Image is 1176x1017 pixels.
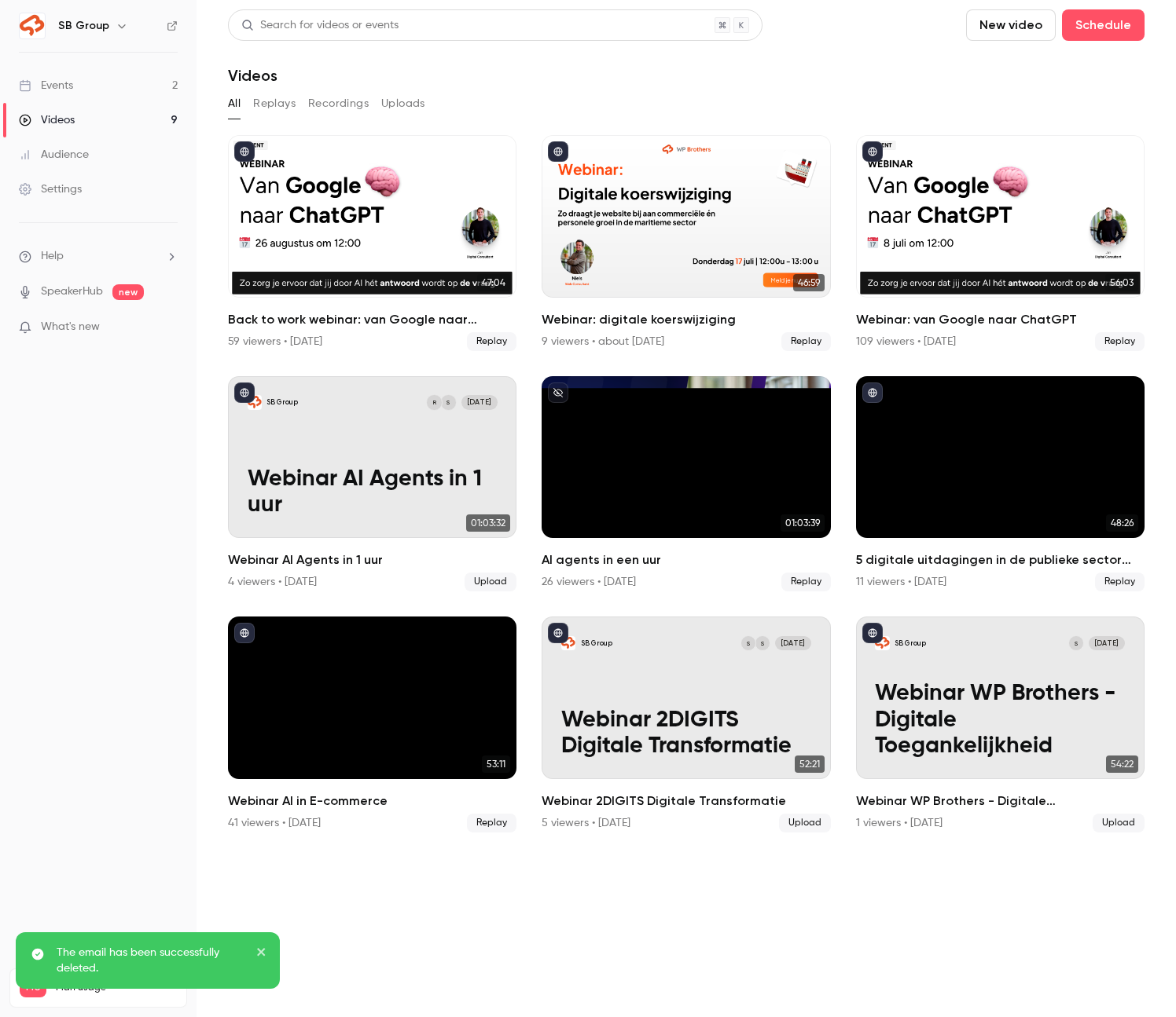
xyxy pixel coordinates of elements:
[581,638,612,649] p: SB Group
[775,636,811,650] span: [DATE]
[1106,514,1138,532] span: 48:26
[41,284,103,300] a: SpeakerHub
[228,91,241,116] button: All
[41,319,100,335] span: What's new
[228,135,516,351] li: Back to work webinar: van Google naar ChatGPT
[542,616,830,832] li: Webinar 2DIGITS Digitale Transformatie
[57,945,245,976] p: The email has been successfully deleted.
[856,135,1145,351] li: Webinar: van Google naar ChatGPT
[308,91,369,116] button: Recordings
[542,310,830,329] h2: Webinar: digitale koerswijziging
[440,394,456,410] div: S
[966,9,1056,41] button: New video
[862,623,883,643] button: published
[228,815,321,831] div: 41 viewers • [DATE]
[856,616,1145,832] a: Webinar WP Brothers - Digitale ToegankelijkheidSB GroupS[DATE]Webinar WP Brothers - Digitale Toeg...
[856,310,1145,329] h2: Webinar: van Google naar ChatGPT
[1095,332,1145,351] span: Replay
[542,551,830,569] h2: AI agents in een uur
[234,141,255,162] button: published
[1089,636,1125,650] span: [DATE]
[856,815,943,831] div: 1 viewers • [DATE]
[234,623,255,643] button: published
[467,814,516,832] span: Replay
[266,397,298,408] p: SB Group
[548,623,568,643] button: published
[548,382,568,403] button: unpublished
[856,551,1145,569] h2: 5 digitale uitdagingen in de publieke sector opgelost
[781,573,831,591] span: Replay
[1062,9,1145,41] button: Schedule
[241,17,399,34] div: Search for videos or events
[779,814,831,832] span: Upload
[741,635,756,651] div: S
[755,635,770,651] div: S
[228,551,516,569] h2: Webinar AI Agents in 1 uur
[542,792,830,810] h2: Webinar 2DIGITS Digitale Transformatie
[856,616,1145,832] li: Webinar WP Brothers - Digitale Toegankelijkheid
[1095,573,1145,591] span: Replay
[542,334,664,349] div: 9 viewers • about [DATE]
[58,18,109,34] h6: SB Group
[19,181,82,197] div: Settings
[228,574,317,590] div: 4 viewers • [DATE]
[542,376,830,592] li: AI agents in een uur
[542,574,636,590] div: 26 viewers • [DATE]
[381,91,425,116] button: Uploads
[112,284,144,300] span: new
[477,274,510,291] span: 47:04
[542,135,830,351] a: 46:59Webinar: digitale koerswijziging9 viewers • about [DATE]Replay
[466,514,510,532] span: 01:03:32
[256,945,267,964] button: close
[548,141,568,162] button: published
[228,334,322,349] div: 59 viewers • [DATE]
[228,135,516,351] a: 47:04Back to work webinar: van Google naar ChatGPT59 viewers • [DATE]Replay
[1106,755,1138,773] span: 54:22
[875,681,1125,759] p: Webinar WP Brothers - Digitale Toegankelijkheid
[20,13,45,38] img: SB Group
[1068,635,1084,651] div: S
[542,135,830,351] li: Webinar: digitale koerswijziging
[793,274,825,291] span: 46:59
[228,135,1145,832] ul: Videos
[228,9,1145,1008] section: Videos
[781,332,831,351] span: Replay
[228,616,516,832] li: Webinar AI in E-commerce
[856,376,1145,592] a: 48:265 digitale uitdagingen in de publieke sector opgelost11 viewers • [DATE]Replay
[228,310,516,329] h2: Back to work webinar: van Google naar ChatGPT
[234,382,255,403] button: published
[482,755,510,773] span: 53:11
[856,574,946,590] div: 11 viewers • [DATE]
[19,147,89,163] div: Audience
[856,376,1145,592] li: 5 digitale uitdagingen in de publieke sector opgelost
[228,376,516,592] li: Webinar AI Agents in 1 uur
[465,573,516,591] span: Upload
[542,376,830,592] a: 01:03:39AI agents in een uur26 viewers • [DATE]Replay
[228,792,516,810] h2: Webinar AI in E-commerce
[228,376,516,592] a: Webinar AI Agents in 1 uurSB GroupSR[DATE]Webinar AI Agents in 1 uur01:03:32Webinar AI Agents in ...
[426,394,442,410] div: R
[1105,274,1138,291] span: 56:03
[41,248,64,265] span: Help
[228,616,516,832] a: 53:11Webinar AI in E-commerce41 viewers • [DATE]Replay
[795,755,825,773] span: 52:21
[253,91,296,116] button: Replays
[895,638,926,649] p: SB Group
[862,382,883,403] button: published
[1093,814,1145,832] span: Upload
[467,332,516,351] span: Replay
[781,514,825,532] span: 01:03:39
[856,334,956,349] div: 109 viewers • [DATE]
[561,708,811,760] p: Webinar 2DIGITS Digitale Transformatie
[542,616,830,832] a: Webinar 2DIGITS Digitale TransformatieSB GroupSS[DATE]Webinar 2DIGITS Digitale Transformatie52:21...
[856,135,1145,351] a: 56:03Webinar: van Google naar ChatGPT109 viewers • [DATE]Replay
[542,815,630,831] div: 5 viewers • [DATE]
[19,112,75,128] div: Videos
[856,792,1145,810] h2: Webinar WP Brothers - Digitale Toegankelijkheid
[19,248,178,265] li: help-dropdown-opener
[461,395,498,409] span: [DATE]
[228,66,277,85] h1: Videos
[19,78,73,93] div: Events
[248,466,498,519] p: Webinar AI Agents in 1 uur
[862,141,883,162] button: published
